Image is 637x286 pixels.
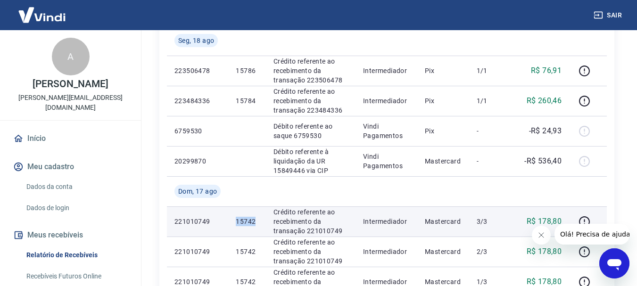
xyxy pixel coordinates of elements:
[8,93,133,113] p: [PERSON_NAME][EMAIL_ADDRESS][DOMAIN_NAME]
[236,96,258,106] p: 15784
[11,0,73,29] img: Vindi
[236,217,258,226] p: 15742
[178,187,217,196] span: Dom, 17 ago
[174,247,221,256] p: 221010749
[23,267,130,286] a: Recebíveis Futuros Online
[23,177,130,196] a: Dados da conta
[363,66,410,75] p: Intermediador
[477,126,505,136] p: -
[33,79,108,89] p: [PERSON_NAME]
[174,66,221,75] p: 223506478
[524,155,562,167] p: -R$ 536,40
[477,156,505,166] p: -
[174,126,221,136] p: 6759530
[23,245,130,265] a: Relatório de Recebíveis
[174,156,221,166] p: 20299870
[529,125,562,137] p: -R$ 24,93
[425,156,462,166] p: Mastercard
[363,96,410,106] p: Intermediador
[425,66,462,75] p: Pix
[273,87,348,115] p: Crédito referente ao recebimento da transação 223484336
[592,7,626,24] button: Sair
[477,66,505,75] p: 1/1
[363,152,410,171] p: Vindi Pagamentos
[363,122,410,140] p: Vindi Pagamentos
[11,225,130,245] button: Meus recebíveis
[11,128,130,149] a: Início
[531,65,562,76] p: R$ 76,91
[527,246,562,257] p: R$ 178,80
[477,247,505,256] p: 2/3
[599,248,629,278] iframe: Botão para abrir a janela de mensagens
[273,57,348,85] p: Crédito referente ao recebimento da transação 223506478
[11,156,130,177] button: Meu cadastro
[236,66,258,75] p: 15786
[554,224,629,245] iframe: Mensagem da empresa
[477,217,505,226] p: 3/3
[52,38,90,75] div: A
[174,96,221,106] p: 223484336
[425,96,462,106] p: Pix
[273,207,348,236] p: Crédito referente ao recebimento da transação 221010749
[425,217,462,226] p: Mastercard
[527,216,562,227] p: R$ 178,80
[178,36,214,45] span: Seg, 18 ago
[273,237,348,266] p: Crédito referente ao recebimento da transação 221010749
[477,96,505,106] p: 1/1
[425,247,462,256] p: Mastercard
[23,198,130,218] a: Dados de login
[363,247,410,256] p: Intermediador
[527,95,562,106] p: R$ 260,46
[532,226,551,245] iframe: Fechar mensagem
[273,147,348,175] p: Débito referente à liquidação da UR 15849446 via CIP
[363,217,410,226] p: Intermediador
[425,126,462,136] p: Pix
[174,217,221,226] p: 221010749
[6,7,79,14] span: Olá! Precisa de ajuda?
[236,247,258,256] p: 15742
[273,122,348,140] p: Débito referente ao saque 6759530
